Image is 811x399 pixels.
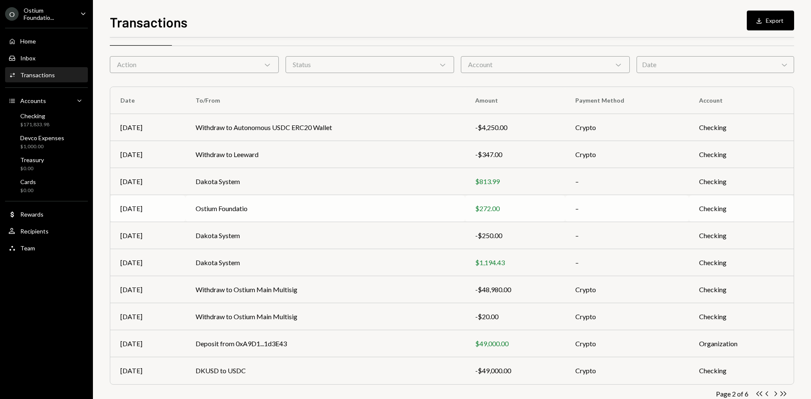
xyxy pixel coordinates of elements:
td: Checking [689,357,794,384]
div: [DATE] [120,366,175,376]
div: [DATE] [120,149,175,160]
button: Export [747,11,794,30]
div: -$250.00 [475,231,555,241]
div: -$347.00 [475,149,555,160]
div: Devco Expenses [20,134,64,141]
div: -$48,980.00 [475,285,555,295]
div: $1,000.00 [20,143,64,150]
td: Crypto [565,330,689,357]
div: [DATE] [120,231,175,241]
div: $1,194.43 [475,258,555,268]
div: $171,833.98 [20,121,49,128]
td: DKUSD to USDC [185,357,465,384]
div: $272.00 [475,204,555,214]
a: Recipients [5,223,88,239]
th: Amount [465,87,565,114]
div: Treasury [20,156,44,163]
div: [DATE] [120,312,175,322]
td: Withdraw to Autonomous USDC ERC20 Wallet [185,114,465,141]
td: Checking [689,303,794,330]
a: Team [5,240,88,255]
td: Deposit from 0xA9D1...1d3E43 [185,330,465,357]
div: $0.00 [20,165,44,172]
td: Dakota System [185,249,465,276]
a: Rewards [5,206,88,222]
div: Page 2 of 6 [716,390,748,398]
td: Dakota System [185,222,465,249]
div: -$49,000.00 [475,366,555,376]
td: Organization [689,330,794,357]
td: Checking [689,276,794,303]
div: Recipients [20,228,49,235]
h1: Transactions [110,14,188,30]
td: Checking [689,249,794,276]
div: Cards [20,178,36,185]
div: Rewards [20,211,44,218]
th: To/From [185,87,465,114]
div: Action [110,56,279,73]
div: Status [286,56,454,73]
div: [DATE] [120,204,175,214]
div: $0.00 [20,187,36,194]
td: – [565,249,689,276]
div: Checking [20,112,49,119]
div: [DATE] [120,258,175,268]
td: Checking [689,114,794,141]
div: Team [20,244,35,252]
td: Withdraw to Ostium Main Multisig [185,303,465,330]
div: -$4,250.00 [475,122,555,133]
th: Payment Method [565,87,689,114]
td: – [565,168,689,195]
div: Date [637,56,794,73]
div: [DATE] [120,339,175,349]
td: Checking [689,168,794,195]
a: Treasury$0.00 [5,154,88,174]
div: Accounts [20,97,46,104]
td: Crypto [565,276,689,303]
td: Ostium Foundatio [185,195,465,222]
td: Checking [689,141,794,168]
th: Date [110,87,185,114]
div: Home [20,38,36,45]
td: – [565,222,689,249]
div: Transactions [20,71,55,79]
a: Accounts [5,93,88,108]
div: Account [461,56,630,73]
div: [DATE] [120,285,175,295]
td: Crypto [565,303,689,330]
td: Withdraw to Leeward [185,141,465,168]
div: [DATE] [120,176,175,187]
a: Inbox [5,50,88,65]
td: Crypto [565,357,689,384]
a: Transactions [5,67,88,82]
td: Checking [689,195,794,222]
div: [DATE] [120,122,175,133]
td: Crypto [565,114,689,141]
div: Inbox [20,54,35,62]
a: Home [5,33,88,49]
a: Devco Expenses$1,000.00 [5,132,88,152]
a: Cards$0.00 [5,176,88,196]
div: -$20.00 [475,312,555,322]
td: Checking [689,222,794,249]
td: Dakota System [185,168,465,195]
div: $813.99 [475,176,555,187]
div: Ostium Foundatio... [24,7,73,21]
td: Withdraw to Ostium Main Multisig [185,276,465,303]
div: $49,000.00 [475,339,555,349]
th: Account [689,87,794,114]
div: O [5,7,19,21]
a: Checking$171,833.98 [5,110,88,130]
td: – [565,195,689,222]
td: Crypto [565,141,689,168]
